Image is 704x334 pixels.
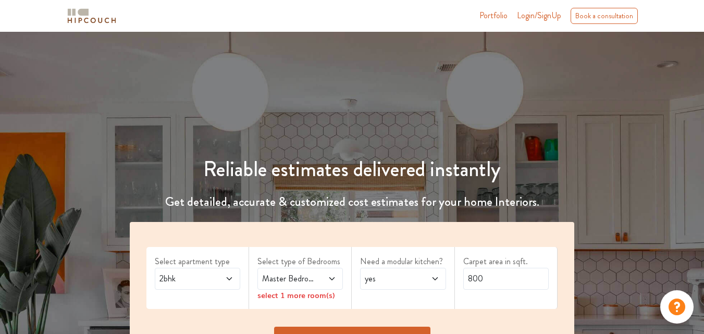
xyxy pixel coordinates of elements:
[157,273,215,285] span: 2bhk
[479,9,508,22] a: Portfolio
[66,4,118,28] span: logo-horizontal.svg
[257,255,343,268] label: Select type of Bedrooms
[155,255,240,268] label: Select apartment type
[363,273,420,285] span: yes
[571,8,638,24] div: Book a consultation
[463,268,549,290] input: Enter area sqft
[463,255,549,268] label: Carpet area in sqft.
[257,290,343,301] div: select 1 more room(s)
[260,273,317,285] span: Master Bedroom
[123,194,581,209] h4: Get detailed, accurate & customized cost estimates for your home Interiors.
[360,255,446,268] label: Need a modular kitchen?
[66,7,118,25] img: logo-horizontal.svg
[517,9,561,21] span: Login/SignUp
[123,157,581,182] h1: Reliable estimates delivered instantly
